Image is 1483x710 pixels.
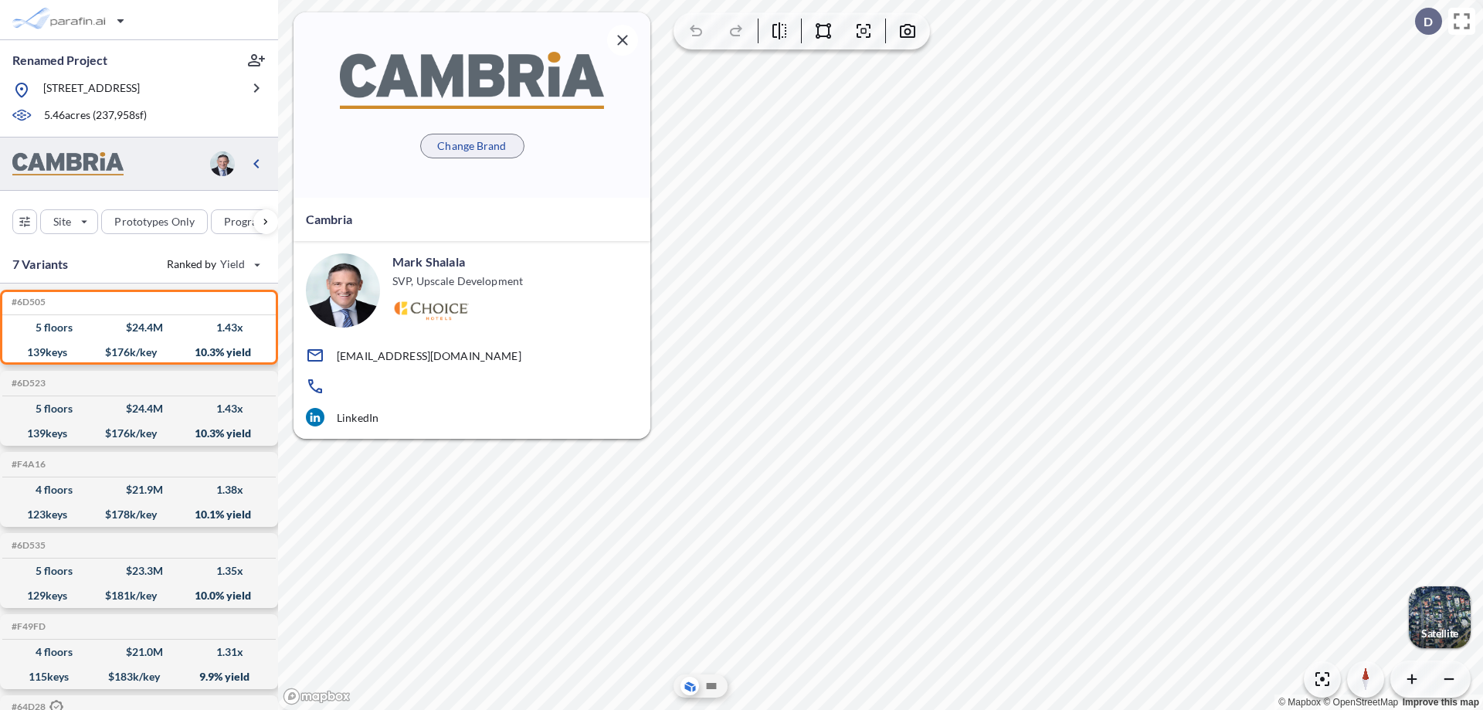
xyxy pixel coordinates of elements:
[702,677,721,695] button: Site Plan
[220,256,246,272] span: Yield
[43,80,140,100] p: [STREET_ADDRESS]
[1403,697,1479,708] a: Improve this map
[1424,15,1433,29] p: D
[306,346,638,365] a: [EMAIL_ADDRESS][DOMAIN_NAME]
[8,297,46,307] h5: Click to copy the code
[306,210,352,229] p: Cambria
[1409,586,1471,648] button: Switcher ImageSatellite
[8,459,46,470] h5: Click to copy the code
[306,408,638,426] a: LinkedIn
[420,134,524,158] button: Change Brand
[210,151,235,176] img: user logo
[44,107,147,124] p: 5.46 acres ( 237,958 sf)
[1323,697,1398,708] a: OpenStreetMap
[8,621,46,632] h5: Click to copy the code
[392,273,523,289] p: SVP, Upscale Development
[337,349,521,362] p: [EMAIL_ADDRESS][DOMAIN_NAME]
[12,52,107,69] p: Renamed Project
[12,152,124,176] img: BrandImage
[12,255,69,273] p: 7 Variants
[392,301,469,321] img: Logo
[340,52,604,108] img: BrandImage
[154,252,270,277] button: Ranked by Yield
[1409,586,1471,648] img: Switcher Image
[8,540,46,551] h5: Click to copy the code
[437,138,506,154] p: Change Brand
[101,209,208,234] button: Prototypes Only
[337,411,378,424] p: LinkedIn
[306,253,380,328] img: user logo
[53,214,71,229] p: Site
[114,214,195,229] p: Prototypes Only
[40,209,98,234] button: Site
[392,253,465,270] p: Mark Shalala
[211,209,294,234] button: Program
[1421,627,1458,640] p: Satellite
[680,677,699,695] button: Aerial View
[283,688,351,705] a: Mapbox homepage
[224,214,267,229] p: Program
[8,378,46,389] h5: Click to copy the code
[1278,697,1321,708] a: Mapbox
